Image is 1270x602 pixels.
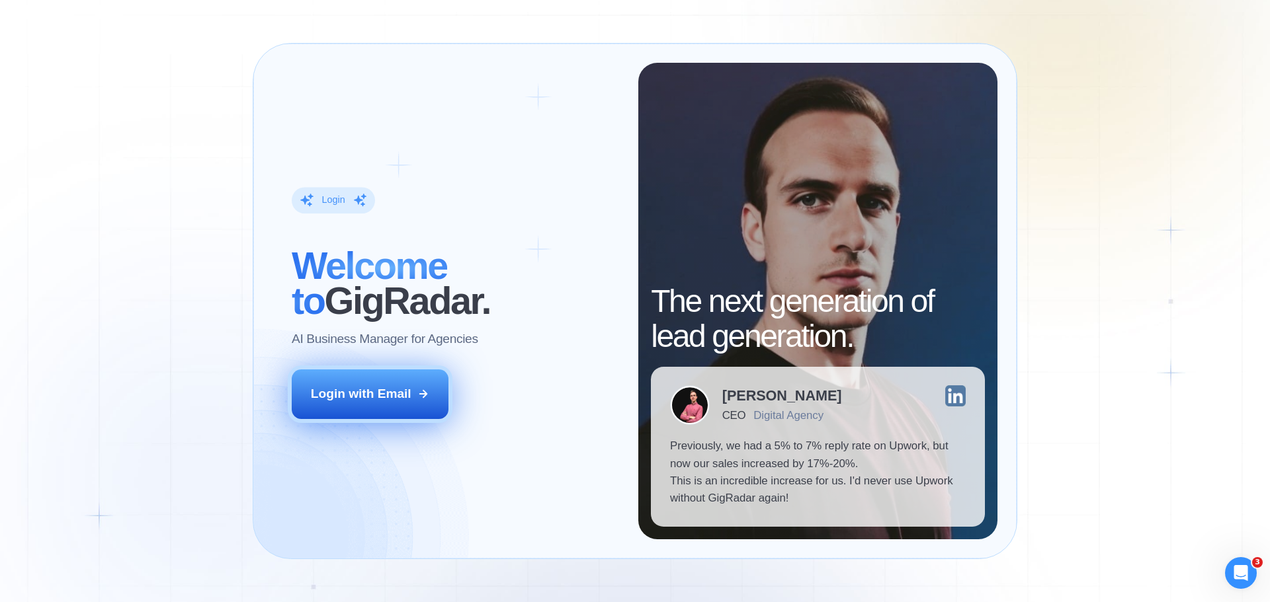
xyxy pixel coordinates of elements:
button: Login with Email [292,369,449,418]
iframe: Intercom live chat [1225,557,1257,589]
div: Login [321,194,345,207]
p: AI Business Manager for Agencies [292,331,478,348]
div: CEO [722,409,745,422]
h2: The next generation of lead generation. [651,284,985,354]
span: 3 [1252,557,1263,568]
div: Login with Email [311,385,411,402]
span: Welcome to [292,245,447,322]
div: [PERSON_NAME] [722,389,842,403]
div: Digital Agency [753,409,824,422]
h2: ‍ GigRadar. [292,248,619,319]
p: Previously, we had a 5% to 7% reply rate on Upwork, but now our sales increased by 17%-20%. This ... [670,437,966,508]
